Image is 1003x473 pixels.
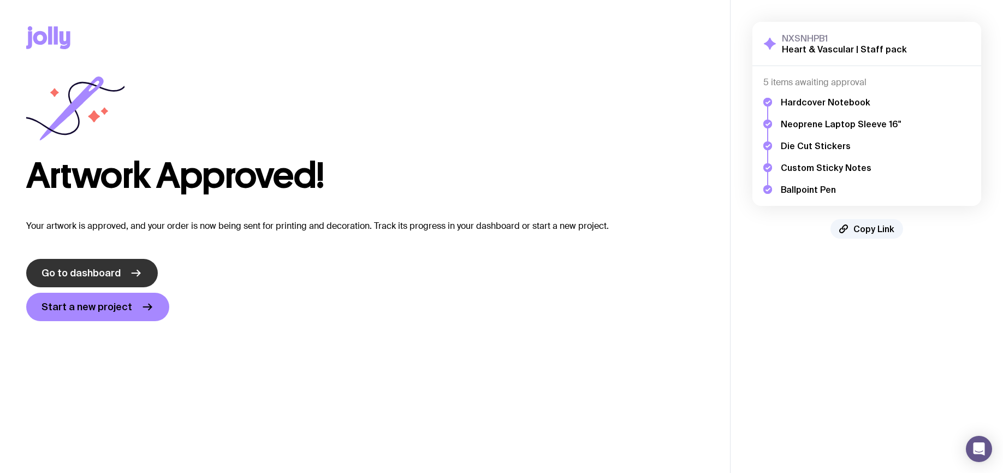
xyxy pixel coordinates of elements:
[781,97,901,108] h5: Hardcover Notebook
[26,293,169,321] a: Start a new project
[781,119,901,129] h5: Neoprene Laptop Sleeve 16"
[781,162,901,173] h5: Custom Sticky Notes
[781,140,901,151] h5: Die Cut Stickers
[782,33,907,44] h3: NXSNHPB1
[853,223,894,234] span: Copy Link
[41,267,121,280] span: Go to dashboard
[782,44,907,55] h2: Heart & Vascular | Staff pack
[26,220,704,233] p: Your artwork is approved, and your order is now being sent for printing and decoration. Track its...
[966,436,992,462] div: Open Intercom Messenger
[26,158,704,193] h1: Artwork Approved!
[41,300,132,314] span: Start a new project
[763,77,970,88] h4: 5 items awaiting approval
[781,184,901,195] h5: Ballpoint Pen
[830,219,903,239] button: Copy Link
[26,259,158,287] a: Go to dashboard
